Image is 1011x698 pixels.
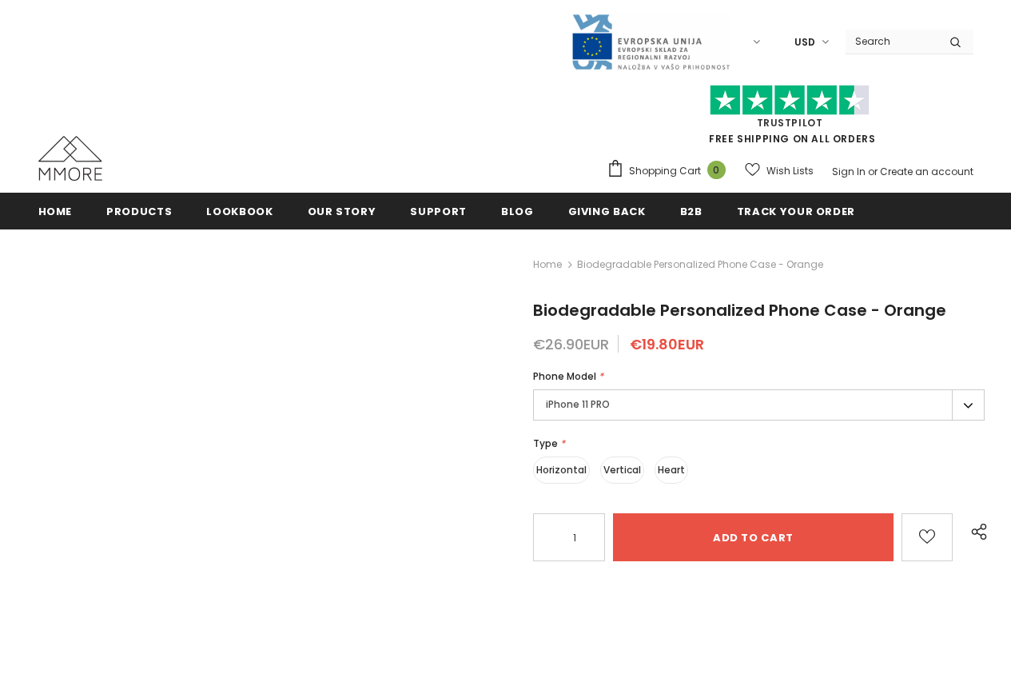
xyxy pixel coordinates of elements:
[501,204,534,219] span: Blog
[745,157,814,185] a: Wish Lists
[533,457,590,484] label: Horizontal
[737,204,855,219] span: Track your order
[533,437,558,450] span: Type
[106,193,172,229] a: Products
[832,165,866,178] a: Sign In
[600,457,644,484] label: Vertical
[737,193,855,229] a: Track your order
[710,85,870,116] img: Trust Pilot Stars
[501,193,534,229] a: Blog
[766,163,814,179] span: Wish Lists
[533,255,562,274] a: Home
[707,161,726,179] span: 0
[206,204,273,219] span: Lookbook
[630,334,704,354] span: €19.80EUR
[868,165,878,178] span: or
[680,204,703,219] span: B2B
[533,299,946,321] span: Biodegradable Personalized Phone Case - Orange
[880,165,973,178] a: Create an account
[613,513,894,561] input: Add to cart
[38,193,73,229] a: Home
[757,116,823,130] a: Trustpilot
[607,92,973,146] span: FREE SHIPPING ON ALL ORDERS
[308,204,376,219] span: Our Story
[410,193,467,229] a: support
[680,193,703,229] a: B2B
[38,136,102,181] img: MMORE Cases
[568,204,646,219] span: Giving back
[38,204,73,219] span: Home
[106,204,172,219] span: Products
[655,457,688,484] label: Heart
[607,159,734,183] a: Shopping Cart 0
[846,30,937,53] input: Search Site
[568,193,646,229] a: Giving back
[571,13,730,71] img: Javni Razpis
[533,389,985,421] label: iPhone 11 PRO
[410,204,467,219] span: support
[629,163,701,179] span: Shopping Cart
[571,34,730,48] a: Javni Razpis
[577,255,823,274] span: Biodegradable Personalized Phone Case - Orange
[533,369,596,383] span: Phone Model
[533,334,609,354] span: €26.90EUR
[794,34,815,50] span: USD
[308,193,376,229] a: Our Story
[206,193,273,229] a: Lookbook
